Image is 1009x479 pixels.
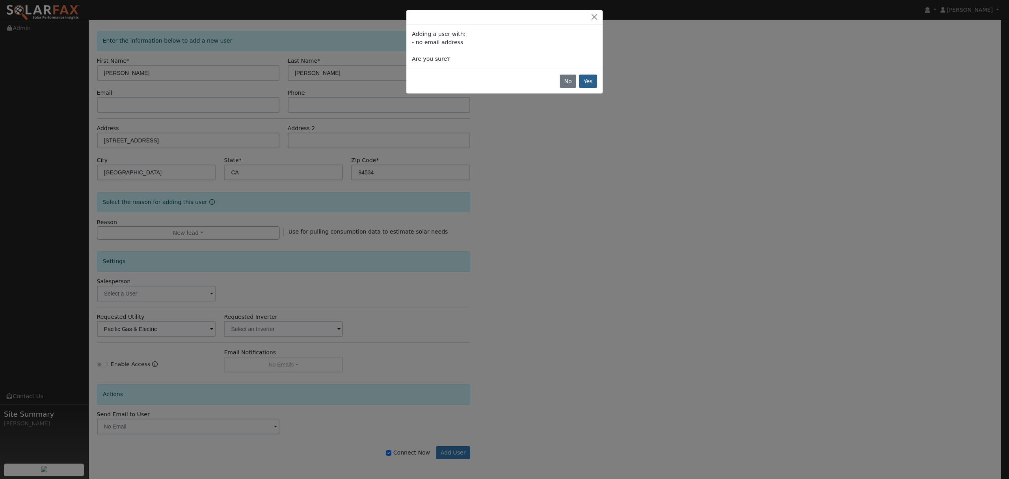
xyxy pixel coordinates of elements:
[412,56,450,62] span: Are you sure?
[412,39,463,45] span: - no email address
[412,31,465,37] span: Adding a user with:
[560,75,576,88] button: No
[579,75,597,88] button: Yes
[589,13,600,21] button: Close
